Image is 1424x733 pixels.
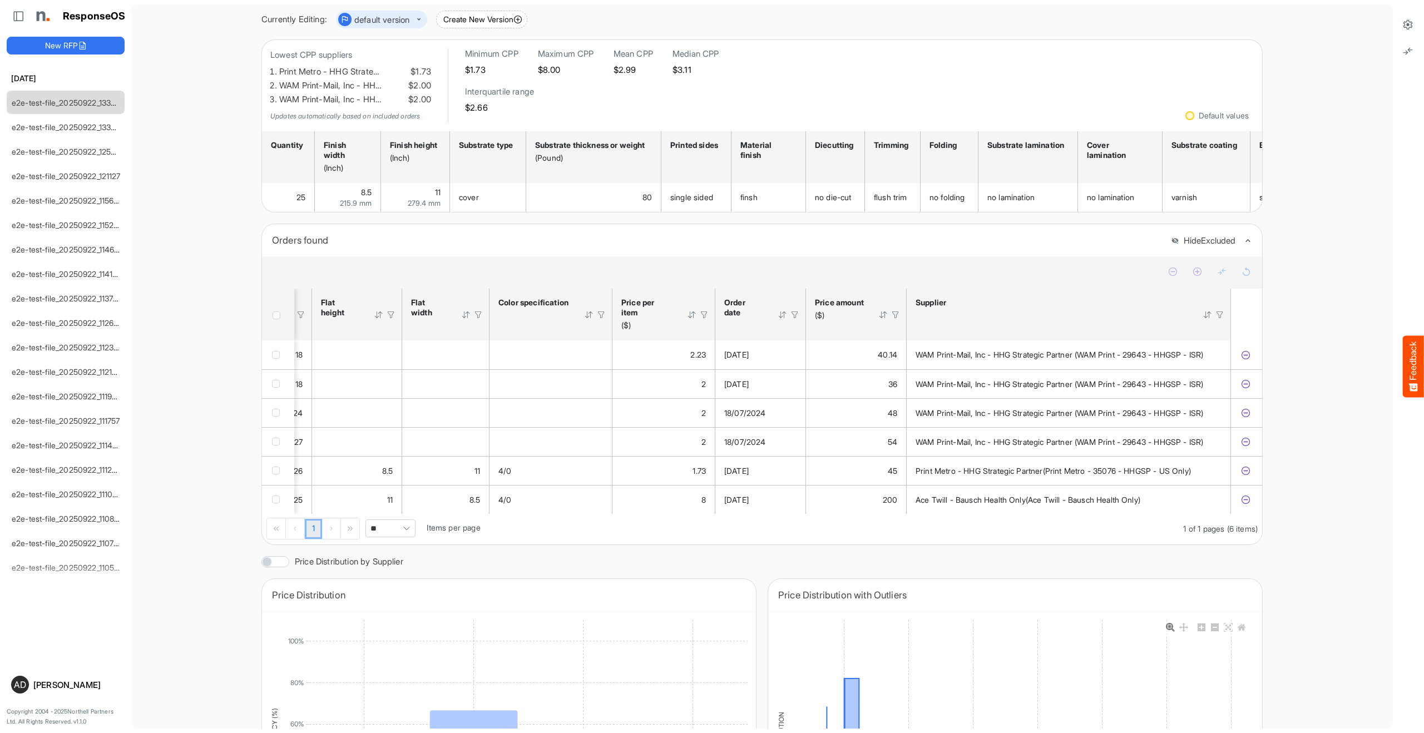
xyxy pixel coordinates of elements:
span: 26 [294,466,303,476]
div: Flat height [321,298,359,318]
span: WAM Print-Mail, Inc - HHG Strategic Partner (WAM Print - 29643 - HHGSP - ISR) [916,437,1203,447]
span: 24 [293,408,303,418]
div: Printed sides [670,140,719,150]
h5: $2.66 [465,103,534,112]
button: Exclude [1240,349,1251,360]
span: 4/0 [498,466,511,476]
span: cover [459,192,479,202]
td: no die-cut is template cell Column Header httpsnorthellcomontologiesmapping-rulesmanufacturinghas... [806,183,865,212]
td: 2 is template cell Column Header price-per-item [612,369,715,398]
div: Filter Icon [296,310,306,320]
td: WAM Print-Mail, Inc - HHG Strategic Partner (WAM Print - 29643 - HHGSP - ISR) is template cell Co... [907,369,1231,398]
td: checkbox [262,427,294,456]
span: 1 of 1 pages [1183,524,1224,533]
td: is template cell Column Header httpsnorthellcomontologiesmapping-rulesmeasurementhasflatsizeheight [312,398,402,427]
div: Filter Icon [1215,310,1225,320]
span: 18 [295,379,303,389]
span: no die-cut [815,192,852,202]
div: (Inch) [324,163,368,173]
span: 54 [888,437,897,447]
span: 25 [294,495,303,504]
div: Diecutting [815,140,852,150]
div: Flat width [411,298,447,318]
div: Default values [1199,112,1249,120]
td: 4/0 is template cell Column Header httpsnorthellcomontologiesmapping-rulesfeaturehascolourspecifi... [489,456,612,485]
td: is template cell Column Header httpsnorthellcomontologiesmapping-rulesmeasurementhasflatsizewidth [402,427,489,456]
span: 2 [701,408,706,418]
td: 2c98d7cb-1eba-45b4-8554-2e3b962364f0 is template cell Column Header [1231,427,1262,456]
td: cover is template cell Column Header httpsnorthellcomontologiesmapping-rulesmaterialhassubstratem... [450,183,526,212]
span: [DATE] [724,466,749,476]
td: 12/09/2024 is template cell Column Header httpsnorthellcomontologiesmapping-rulesorderhasorderdate [715,369,806,398]
div: Filter Icon [891,310,901,320]
h6: [DATE] [7,72,125,85]
span: [DATE] [724,379,749,389]
div: (Inch) [390,153,437,163]
td: 8 is template cell Column Header price-per-item [612,485,715,514]
div: Trimming [874,140,908,150]
button: Exclude [1240,437,1251,448]
a: e2e-test-file_20250922_111757 [12,416,120,425]
span: 4/0 [498,495,511,504]
span: flush trim [874,192,907,202]
div: Filter Icon [473,310,483,320]
span: 18/07/2024 [724,408,766,418]
span: finsh [740,192,758,202]
td: Ace Twill - Bausch Health Only(Ace Twill - Bausch Health Only) is template cell Column Header htt... [907,485,1231,514]
span: Pagerdropdown [365,519,416,537]
span: Print Metro - HHG Strategic Partner(Print Metro - 35076 - HHGSP - US Only) [916,466,1191,476]
a: e2e-test-file_20250922_110850 [12,514,124,523]
div: Color specification [498,298,570,308]
td: is template cell Column Header httpsnorthellcomontologiesmapping-rulesfeaturehascolourspecification [489,369,612,398]
td: is template cell Column Header httpsnorthellcomontologiesmapping-rulesmeasurementhasflatsizeheight [312,369,402,398]
button: HideExcluded [1171,236,1235,246]
td: is template cell Column Header httpsnorthellcomontologiesmapping-rulesmeasurementhasflatsizewidth [402,398,489,427]
td: 36 is template cell Column Header httpsnorthellcomontologiesmapping-rulesorderhasprice [806,369,907,398]
span: no lamination [1087,192,1134,202]
p: Lowest CPP suppliers [270,48,431,62]
td: 18/07/2024 is template cell Column Header httpsnorthellcomontologiesmapping-rulesorderhasorderdate [715,398,806,427]
td: 18/07/2024 is template cell Column Header httpsnorthellcomontologiesmapping-rulesorderhasorderdate [715,427,806,456]
a: e2e-test-file_20250922_115221 [12,220,121,230]
span: 11 [474,466,480,476]
td: 8.5 is template cell Column Header httpsnorthellcomontologiesmapping-rulesmeasurementhasflatsizew... [402,485,489,514]
span: 45 [888,466,897,476]
span: (6 items) [1227,524,1258,533]
a: e2e-test-file_20250922_112147 [12,367,121,377]
span: Items per page [427,523,480,532]
div: Go to first page [267,518,286,538]
span: 8 [701,495,706,504]
button: Feedback [1403,336,1424,398]
span: 36 [888,379,897,389]
td: checkbox [262,369,294,398]
span: WAM Print-Mail, Inc - HHG Strategic Partner (WAM Print - 29643 - HHGSP - ISR) [916,379,1203,389]
a: e2e-test-file_20250922_110529 [12,563,123,572]
button: Exclude [1240,379,1251,390]
div: [PERSON_NAME] [33,681,120,689]
div: Go to previous page [286,518,305,538]
a: e2e-test-file_20250922_114138 [12,269,122,279]
a: e2e-test-file_20250922_111950 [12,392,122,401]
div: Filter Icon [386,310,396,320]
li: WAM Print-Mail, Inc - HH… [279,93,431,107]
div: Binding method [1259,140,1318,150]
h6: Median CPP [673,48,719,60]
div: (Pound) [535,153,649,163]
span: no lamination [987,192,1035,202]
div: ($) [815,310,864,320]
td: 40.14 is template cell Column Header httpsnorthellcomontologiesmapping-rulesorderhasprice [806,340,907,369]
h5: $8.00 [538,65,594,75]
td: 8.5 is template cell Column Header httpsnorthellcomontologiesmapping-rulesmeasurementhasflatsizeh... [312,456,402,485]
h5: $2.99 [614,65,653,75]
h6: Minimum CPP [465,48,518,60]
td: 2b890fb8-3c5e-44b0-84b9-8bf594a5ecdb is template cell Column Header [1231,369,1262,398]
div: Price amount [815,298,864,308]
button: Exclude [1240,408,1251,419]
td: no folding is template cell Column Header httpsnorthellcomontologiesmapping-rulesmanufacturinghas... [921,183,978,212]
td: 4560e9cb-9891-40ad-9323-8dcf6bec21a0 is template cell Column Header [1231,456,1262,485]
span: 2.23 [690,350,706,359]
a: e2e-test-file_20250922_110716 [12,538,121,548]
h6: Interquartile range [465,86,534,97]
td: single sided is template cell Column Header httpsnorthellcomontologiesmapping-rulesmanufacturingh... [661,183,731,212]
span: no folding [929,192,965,202]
